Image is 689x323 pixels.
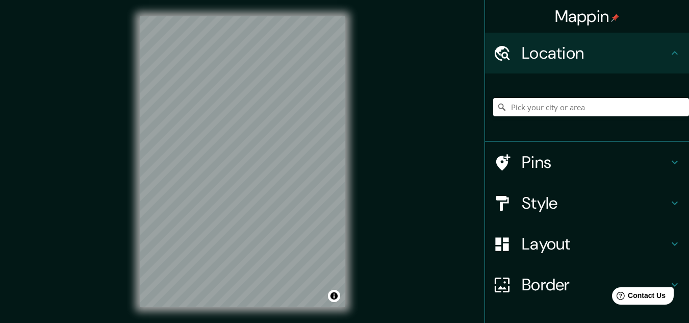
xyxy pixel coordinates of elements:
[611,14,619,22] img: pin-icon.png
[493,98,689,116] input: Pick your city or area
[328,290,340,302] button: Toggle attribution
[522,43,669,63] h4: Location
[485,264,689,305] div: Border
[555,6,620,27] h4: Mappin
[485,33,689,73] div: Location
[485,183,689,223] div: Style
[485,142,689,183] div: Pins
[522,275,669,295] h4: Border
[522,152,669,172] h4: Pins
[522,193,669,213] h4: Style
[522,234,669,254] h4: Layout
[598,283,678,312] iframe: Help widget launcher
[485,223,689,264] div: Layout
[140,16,345,307] canvas: Map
